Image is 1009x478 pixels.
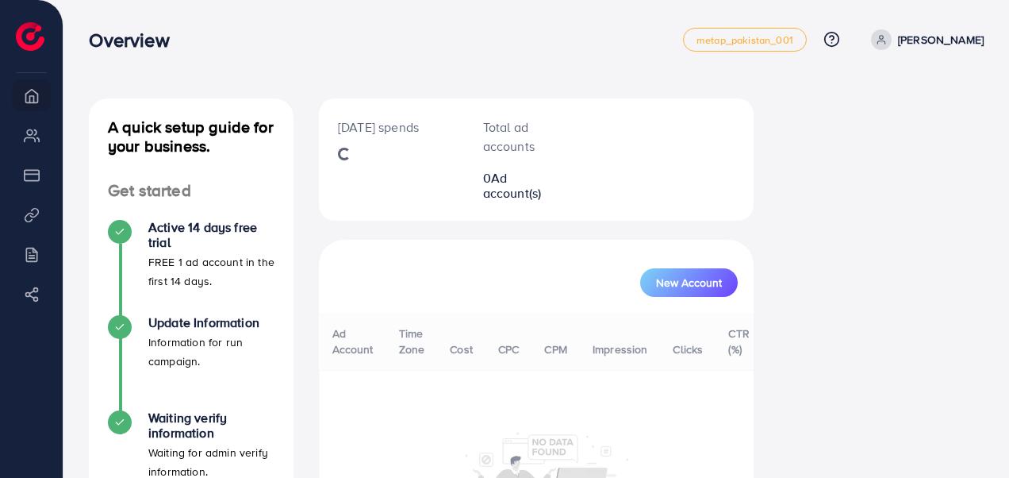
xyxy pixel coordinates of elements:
h4: Waiting verify information [148,411,274,441]
h4: A quick setup guide for your business. [89,118,293,156]
p: [DATE] spends [338,118,445,137]
h4: Get started [89,181,293,201]
span: metap_pakistan_001 [696,35,793,45]
p: FREE 1 ad account in the first 14 days. [148,252,274,291]
button: New Account [640,268,738,297]
a: metap_pakistan_001 [683,28,807,52]
p: Information for run campaign. [148,333,274,371]
a: [PERSON_NAME] [865,29,984,50]
span: Ad account(s) [483,169,542,202]
h4: Active 14 days free trial [148,220,274,250]
p: Total ad accounts [483,118,554,156]
li: Update Information [89,315,293,411]
span: New Account [656,277,722,288]
img: logo [16,22,44,51]
h2: 0 [483,171,554,201]
li: Active 14 days free trial [89,220,293,315]
p: [PERSON_NAME] [898,30,984,49]
h4: Update Information [148,315,274,330]
h3: Overview [89,29,182,52]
